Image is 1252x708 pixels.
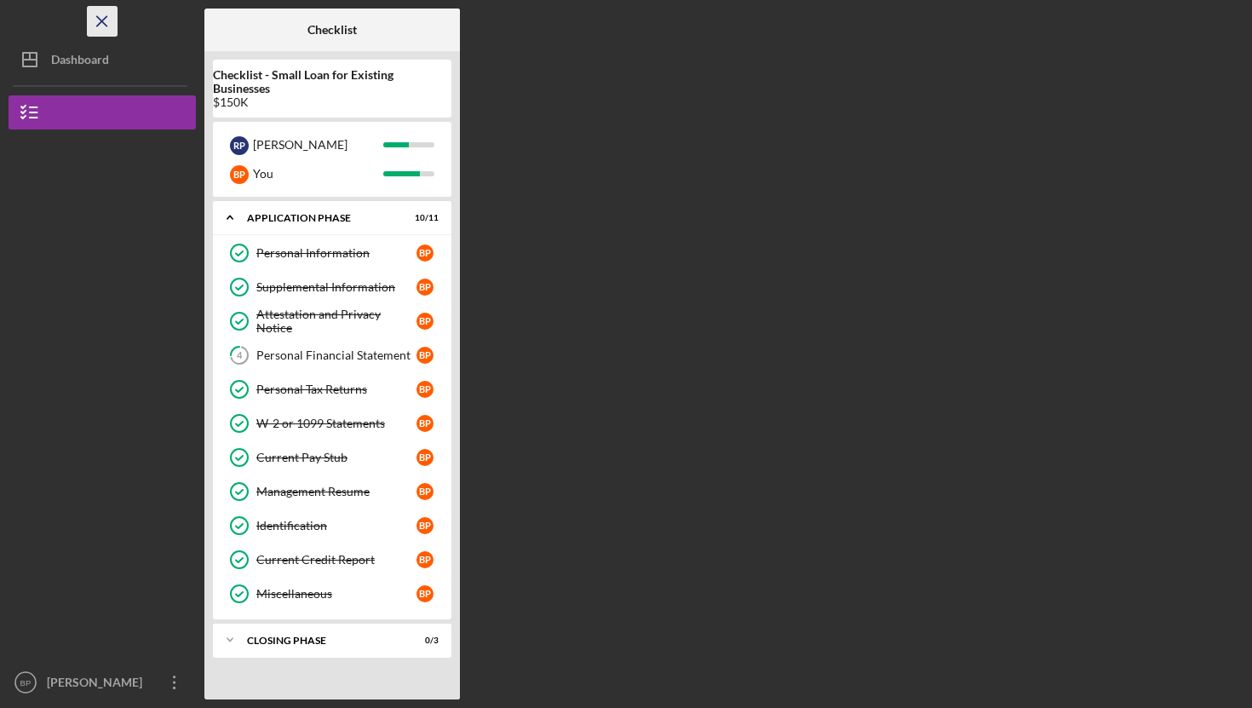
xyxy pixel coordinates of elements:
[253,130,383,159] div: [PERSON_NAME]
[416,551,434,568] div: B P
[256,308,416,335] div: Attestation and Privacy Notice
[221,338,443,372] a: 4Personal Financial StatementBP
[230,165,249,184] div: B P
[416,313,434,330] div: B P
[20,678,32,688] text: BP
[221,236,443,270] a: Personal InformationBP
[256,451,416,464] div: Current Pay Stub
[221,543,443,577] a: Current Credit ReportBP
[221,270,443,304] a: Supplemental InformationBP
[416,279,434,296] div: B P
[221,406,443,440] a: W-2 or 1099 StatementsBP
[256,519,416,532] div: Identification
[9,43,196,77] button: Dashboard
[221,440,443,475] a: Current Pay StubBP
[416,449,434,466] div: B P
[221,577,443,611] a: MiscellaneousBP
[247,213,396,223] div: Application Phase
[221,509,443,543] a: IdentificationBP
[253,159,383,188] div: You
[43,665,153,704] div: [PERSON_NAME]
[256,348,416,362] div: Personal Financial Statement
[221,475,443,509] a: Management ResumeBP
[416,245,434,262] div: B P
[256,417,416,430] div: W-2 or 1099 Statements
[256,485,416,498] div: Management Resume
[221,304,443,338] a: Attestation and Privacy NoticeBP
[256,280,416,294] div: Supplemental Information
[51,43,109,81] div: Dashboard
[307,23,357,37] b: Checklist
[416,381,434,398] div: B P
[256,553,416,567] div: Current Credit Report
[213,68,451,95] b: Checklist - Small Loan for Existing Businesses
[221,372,443,406] a: Personal Tax ReturnsBP
[237,350,243,361] tspan: 4
[416,347,434,364] div: B P
[247,636,396,646] div: Closing Phase
[416,517,434,534] div: B P
[416,483,434,500] div: B P
[408,636,439,646] div: 0 / 3
[256,246,416,260] div: Personal Information
[416,415,434,432] div: B P
[408,213,439,223] div: 10 / 11
[256,587,416,601] div: Miscellaneous
[256,383,416,396] div: Personal Tax Returns
[230,136,249,155] div: R P
[213,95,451,109] div: $150K
[9,665,196,699] button: BP[PERSON_NAME]
[416,585,434,602] div: B P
